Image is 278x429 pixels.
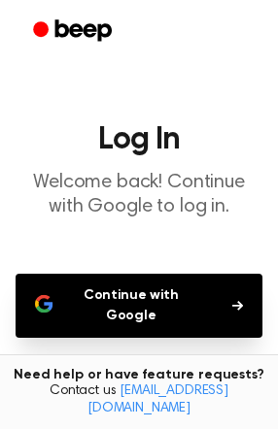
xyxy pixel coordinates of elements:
[87,384,228,415] a: [EMAIL_ADDRESS][DOMAIN_NAME]
[19,13,129,50] a: Beep
[12,383,266,417] span: Contact us
[16,274,262,338] button: Continue with Google
[16,171,262,219] p: Welcome back! Continue with Google to log in.
[16,124,262,155] h1: Log In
